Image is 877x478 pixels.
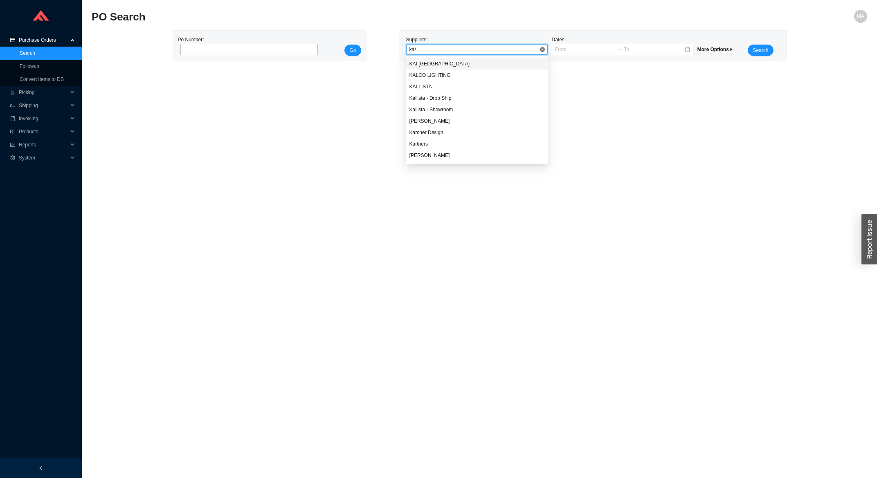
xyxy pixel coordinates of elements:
span: credit-card [10,38,16,43]
a: Search [20,50,35,56]
a: Followup [20,63,39,69]
span: Invoicing [19,112,68,125]
span: left [38,466,43,471]
div: Suppliers: [404,36,550,56]
div: Kallista - Drop Ship [406,92,548,104]
span: Picking [19,86,68,99]
div: Karcher Design [406,127,548,138]
input: To [624,45,684,54]
span: Purchase Orders [19,34,68,47]
span: to [617,47,623,52]
div: KALLISTA [409,83,544,90]
button: Go [344,45,361,56]
div: Karcher Design [409,129,544,136]
span: Search [753,46,768,54]
div: KALCO LIGHTING [406,70,548,81]
span: fund [10,142,16,147]
div: KAI USA [406,58,548,70]
div: Kallista - Drop Ship [409,94,544,102]
div: KANTOR [406,115,548,127]
span: Go [349,46,356,54]
span: setting [10,155,16,160]
span: System [19,151,68,164]
div: KALLISTA [406,81,548,92]
div: Kallista - Showroom [409,106,544,113]
span: Shipping [19,99,68,112]
button: Search [748,45,773,56]
span: caret-right [729,47,734,52]
div: Po Number: [178,36,315,56]
div: ACCURATE LOCKAND HARDWARE [406,161,548,173]
div: [PERSON_NAME] [409,117,544,125]
input: From [555,45,615,54]
span: close-circle [540,47,545,52]
div: Dates: [550,36,695,56]
div: Kartners [406,138,548,150]
span: swap-right [617,47,623,52]
span: Reports [19,138,68,151]
span: Products [19,125,68,138]
div: Kast [406,150,548,161]
span: More Options [697,47,734,52]
span: book [10,116,16,121]
div: KALCO LIGHTING [409,72,544,79]
span: read [10,129,16,134]
a: Convert Items to DS [20,76,64,82]
div: KAI [GEOGRAPHIC_DATA] [409,60,544,67]
div: [PERSON_NAME] [409,152,544,159]
span: MA [857,10,864,23]
div: Kartners [409,140,544,148]
h2: PO Search [92,10,673,24]
div: Kallista - Showroom [406,104,548,115]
